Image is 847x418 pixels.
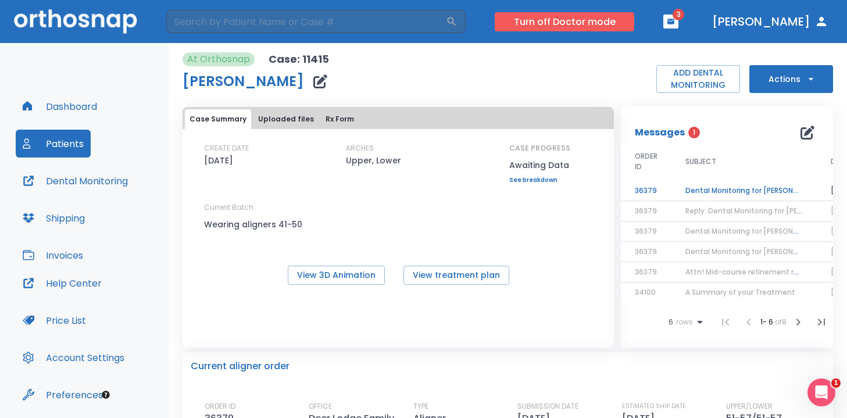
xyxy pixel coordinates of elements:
span: 6 [669,318,673,326]
button: Turn off Doctor mode [495,12,634,31]
p: UPPER/LOWER [726,401,773,412]
span: Reply: Dental Monitoring for [PERSON_NAME] [685,206,844,216]
p: ARCHES [346,143,374,153]
span: 1 [831,378,841,388]
img: Orthosnap [14,9,137,33]
button: View treatment plan [403,266,509,285]
button: Account Settings [16,344,131,371]
button: Shipping [16,204,92,232]
p: OFFICE [309,401,332,412]
p: TYPE [413,401,428,412]
span: rows [673,318,693,326]
span: ORDER ID [635,151,657,172]
p: Case: 11415 [269,52,329,66]
button: Price List [16,306,93,334]
p: ORDER ID [205,401,235,412]
span: 1 [688,127,700,138]
input: Search by Patient Name or Case # [166,10,446,33]
div: tabs [185,109,612,129]
p: Awaiting Data [509,158,570,172]
button: Case Summary [185,109,251,129]
td: 36379 [621,181,671,201]
iframe: Intercom live chat [807,378,835,406]
span: 36379 [635,246,657,256]
span: Dental Monitoring for [PERSON_NAME] [685,226,821,236]
p: SUBMISSION DATE [517,401,578,412]
p: Current Batch [204,202,309,213]
span: 36379 [635,226,657,236]
span: SUBJECT [685,156,716,167]
p: Wearing aligners 41-50 [204,217,309,231]
button: ADD DENTAL MONITORING [656,65,740,93]
button: View 3D Animation [288,266,385,285]
span: A Summary of your Treatment [685,287,795,297]
p: ESTIMATED SHIP DATE [622,401,686,412]
button: Rx Form [321,109,359,129]
button: Invoices [16,241,90,269]
span: 34100 [635,287,656,297]
span: 3 [673,9,684,20]
td: Dental Monitoring for [PERSON_NAME] [671,181,817,201]
p: Current aligner order [191,359,290,373]
p: Messages [635,126,685,140]
p: CASE PROGRESS [509,143,570,153]
p: [DATE] [204,153,233,167]
p: Upper, Lower [346,153,401,167]
button: Patients [16,130,91,158]
button: [PERSON_NAME] [707,11,833,32]
button: Dashboard [16,92,104,120]
span: Attn! Mid-course refinement required [685,267,821,277]
button: Actions [749,65,833,93]
span: 36379 [635,267,657,277]
p: CREATE DATE [204,143,249,153]
button: Dental Monitoring [16,167,135,195]
button: Uploaded files [253,109,319,129]
span: Dental Monitoring for [PERSON_NAME] [685,246,821,256]
span: 1 - 6 [760,317,775,327]
button: Preferences [16,381,110,409]
div: Tooltip anchor [101,390,111,400]
button: Help Center [16,269,109,297]
span: of 8 [775,317,787,327]
p: At Orthosnap [187,52,250,66]
h1: [PERSON_NAME] [183,74,304,88]
a: See breakdown [509,177,570,184]
span: 36379 [635,206,657,216]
